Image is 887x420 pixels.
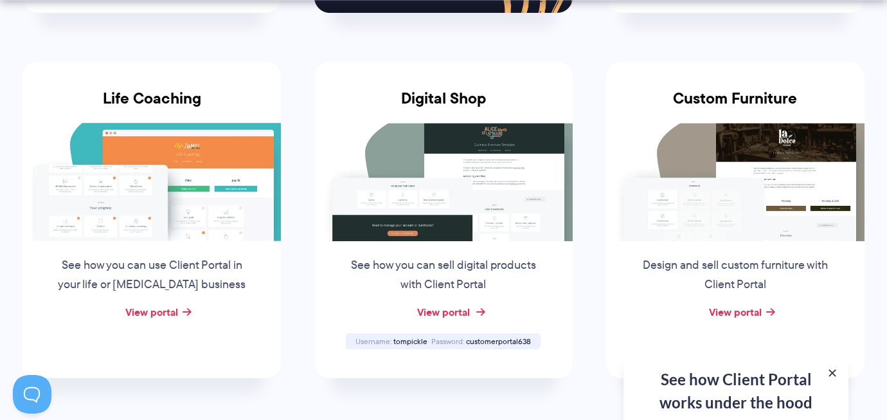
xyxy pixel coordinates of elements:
[54,256,249,295] p: See how you can use Client Portal in your life or [MEDICAL_DATA] business
[466,336,531,347] span: customerportal638
[393,336,427,347] span: tompickle
[709,304,762,320] a: View portal
[346,256,541,295] p: See how you can sell digital products with Client Portal
[431,336,464,347] span: Password
[417,304,470,320] a: View portal
[13,375,51,414] iframe: Toggle Customer Support
[125,304,178,320] a: View portal
[606,89,865,123] h3: Custom Furniture
[638,256,833,295] p: Design and sell custom furniture with Client Portal
[314,89,573,123] h3: Digital Shop
[355,336,391,347] span: Username
[22,89,281,123] h3: Life Coaching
